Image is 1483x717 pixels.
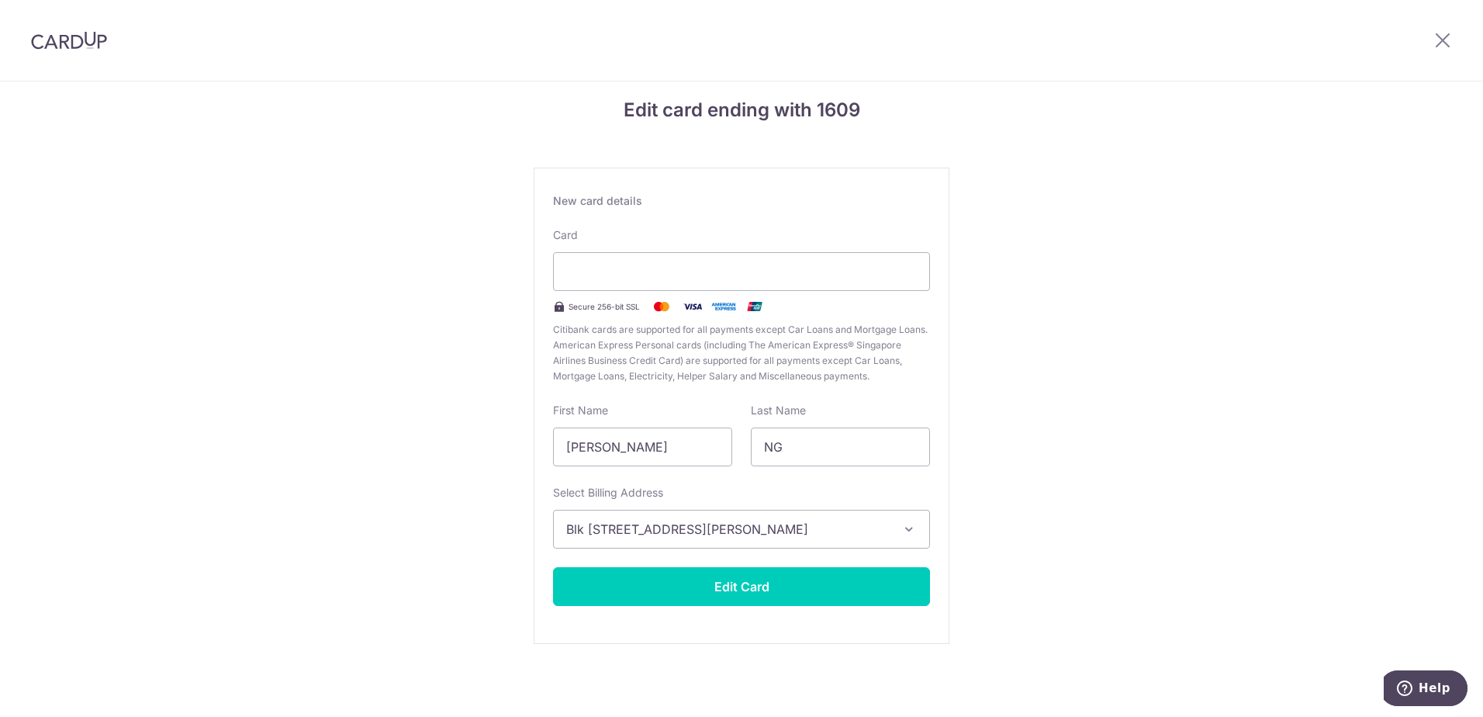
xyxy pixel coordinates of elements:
[751,403,806,418] label: Last Name
[566,262,917,281] iframe: Secure card payment input frame
[35,11,67,25] span: Help
[553,322,930,384] span: Citibank cards are supported for all payments except Car Loans and Mortgage Loans. American Expre...
[739,297,770,316] img: .alt.unionpay
[553,567,930,606] button: Edit Card
[553,403,608,418] label: First Name
[553,428,732,466] input: Cardholder First Name
[566,520,889,539] span: Blk [STREET_ADDRESS][PERSON_NAME]
[569,300,640,313] span: Secure 256-bit SSL
[751,428,930,466] input: Cardholder Last Name
[677,297,708,316] img: Visa
[708,297,739,316] img: .alt.amex
[553,510,930,549] button: Blk [STREET_ADDRESS][PERSON_NAME]
[31,31,107,50] img: CardUp
[646,297,677,316] img: Mastercard
[553,227,578,243] label: Card
[553,193,930,209] div: New card details
[534,96,949,124] h4: Edit card ending with 1609
[1384,670,1467,709] iframe: Opens a widget where you can find more information
[553,485,663,501] label: Select Billing Address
